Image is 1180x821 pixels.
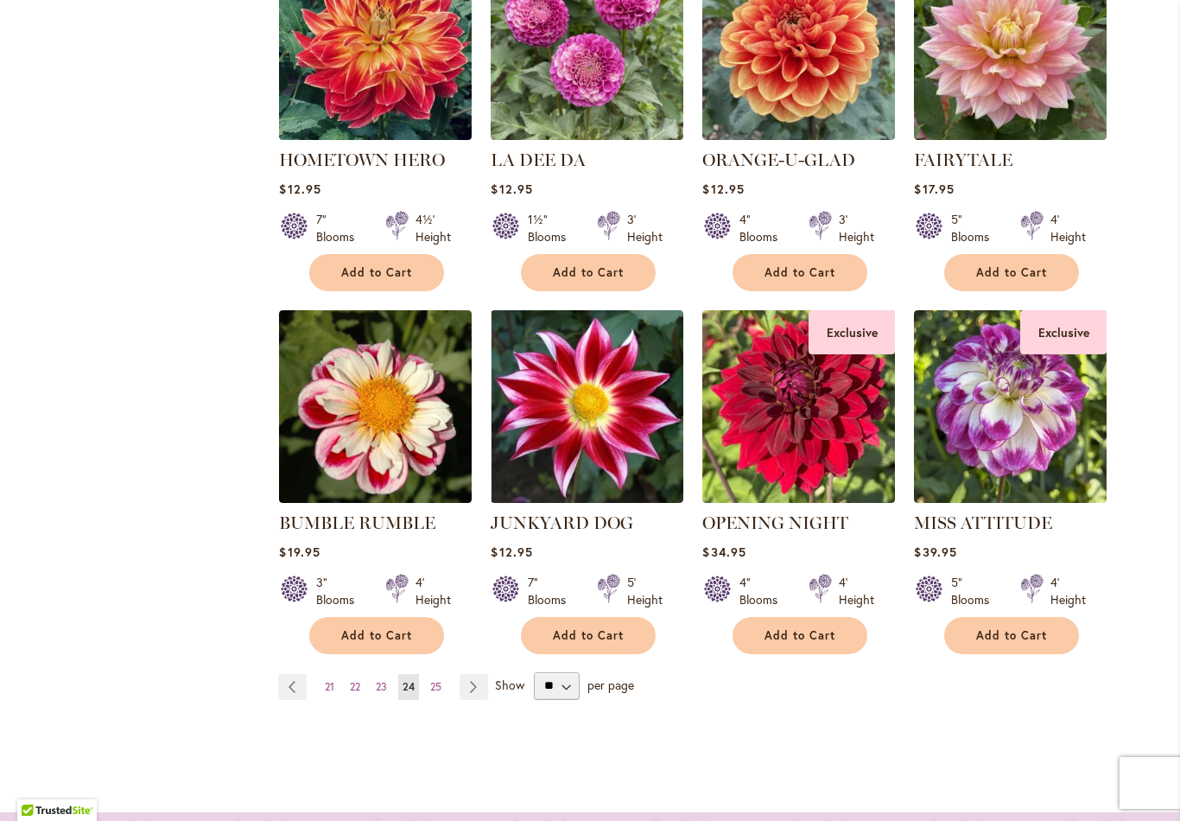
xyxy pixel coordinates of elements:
[944,254,1079,291] button: Add to Cart
[944,617,1079,654] button: Add to Cart
[416,574,451,608] div: 4' Height
[914,544,956,560] span: $39.95
[951,574,999,608] div: 5" Blooms
[279,490,472,506] a: BUMBLE RUMBLE
[739,211,788,245] div: 4" Blooms
[976,265,1047,280] span: Add to Cart
[702,127,895,143] a: Orange-U-Glad
[309,617,444,654] button: Add to Cart
[491,490,683,506] a: JUNKYARD DOG
[839,211,874,245] div: 3' Height
[914,150,1012,170] a: FAIRYTALE
[702,512,848,533] a: OPENING NIGHT
[1050,574,1086,608] div: 4' Height
[914,181,954,197] span: $17.95
[733,617,867,654] button: Add to Cart
[279,544,320,560] span: $19.95
[320,674,339,700] a: 21
[325,680,334,693] span: 21
[279,181,320,197] span: $12.95
[739,574,788,608] div: 4" Blooms
[316,211,365,245] div: 7" Blooms
[521,617,656,654] button: Add to Cart
[627,574,663,608] div: 5' Height
[430,680,441,693] span: 25
[1050,211,1086,245] div: 4' Height
[279,150,445,170] a: HOMETOWN HERO
[951,211,999,245] div: 5" Blooms
[13,760,61,808] iframe: Launch Accessibility Center
[914,127,1107,143] a: Fairytale
[1020,310,1107,354] div: Exclusive
[491,150,586,170] a: LA DEE DA
[702,544,745,560] span: $34.95
[491,544,532,560] span: $12.95
[350,680,360,693] span: 22
[309,254,444,291] button: Add to Cart
[341,265,412,280] span: Add to Cart
[491,310,683,503] img: JUNKYARD DOG
[316,574,365,608] div: 3" Blooms
[809,310,895,354] div: Exclusive
[553,265,624,280] span: Add to Cart
[416,211,451,245] div: 4½' Height
[839,574,874,608] div: 4' Height
[553,628,624,643] span: Add to Cart
[279,310,472,503] img: BUMBLE RUMBLE
[702,310,895,503] img: OPENING NIGHT
[914,512,1052,533] a: MISS ATTITUDE
[491,181,532,197] span: $12.95
[764,265,835,280] span: Add to Cart
[279,127,472,143] a: HOMETOWN HERO
[495,676,524,692] span: Show
[346,674,365,700] a: 22
[341,628,412,643] span: Add to Cart
[426,674,446,700] a: 25
[376,680,387,693] span: 23
[733,254,867,291] button: Add to Cart
[403,680,415,693] span: 24
[627,211,663,245] div: 3' Height
[528,574,576,608] div: 7" Blooms
[587,676,634,692] span: per page
[491,127,683,143] a: La Dee Da
[528,211,576,245] div: 1½" Blooms
[976,628,1047,643] span: Add to Cart
[702,181,744,197] span: $12.95
[521,254,656,291] button: Add to Cart
[371,674,391,700] a: 23
[764,628,835,643] span: Add to Cart
[914,490,1107,506] a: MISS ATTITUDE Exclusive
[491,512,633,533] a: JUNKYARD DOG
[279,512,435,533] a: BUMBLE RUMBLE
[702,150,855,170] a: ORANGE-U-GLAD
[702,490,895,506] a: OPENING NIGHT Exclusive
[914,310,1107,503] img: MISS ATTITUDE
